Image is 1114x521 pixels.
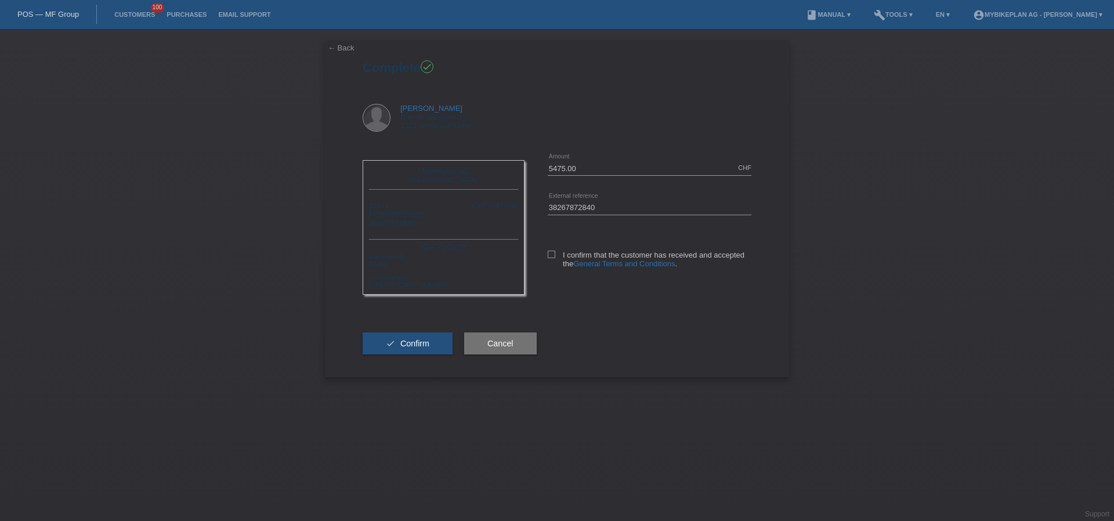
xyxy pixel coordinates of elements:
div: [DATE] POSP00027250 [369,201,424,227]
a: Email Support [212,11,276,18]
a: Support [1085,510,1109,518]
span: 100 [151,3,165,13]
a: Customers [108,11,161,18]
a: EN ▾ [930,11,956,18]
a: account_circleMybikeplan AG - [PERSON_NAME] ▾ [967,11,1108,18]
div: Rue de Sangolin 11 1321 Arnex-sur-Orbe [400,104,471,130]
i: account_circle [973,9,985,21]
span: 38267872840 [369,219,415,227]
i: book [806,9,818,21]
a: bookManual ▾ [800,11,856,18]
button: check Confirm [363,332,453,354]
h1: Complete [363,60,751,75]
div: [DATE] 09:35 [369,239,518,252]
div: CHF 5'475.00 [472,201,518,210]
div: Mybikeplan AG [372,167,515,175]
i: check [386,339,395,348]
i: build [874,9,885,21]
a: buildTools ▾ [868,11,918,18]
div: CHF [738,164,751,171]
label: I confirm that the customer has received and accepted the . [548,251,751,268]
i: check [422,61,432,72]
a: General Terms and Conditions [573,259,675,268]
a: POS — MF Group [17,10,79,19]
div: Merchant-ID: 54204 Card-Number: [CREDIT_CARD_NUMBER] [369,252,518,288]
a: ← Back [328,44,355,52]
a: Purchases [161,11,212,18]
a: [PERSON_NAME] [400,104,462,113]
div: [GEOGRAPHIC_DATA] [372,175,515,183]
span: Cancel [487,339,513,348]
span: Confirm [400,339,429,348]
button: Cancel [464,332,537,354]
